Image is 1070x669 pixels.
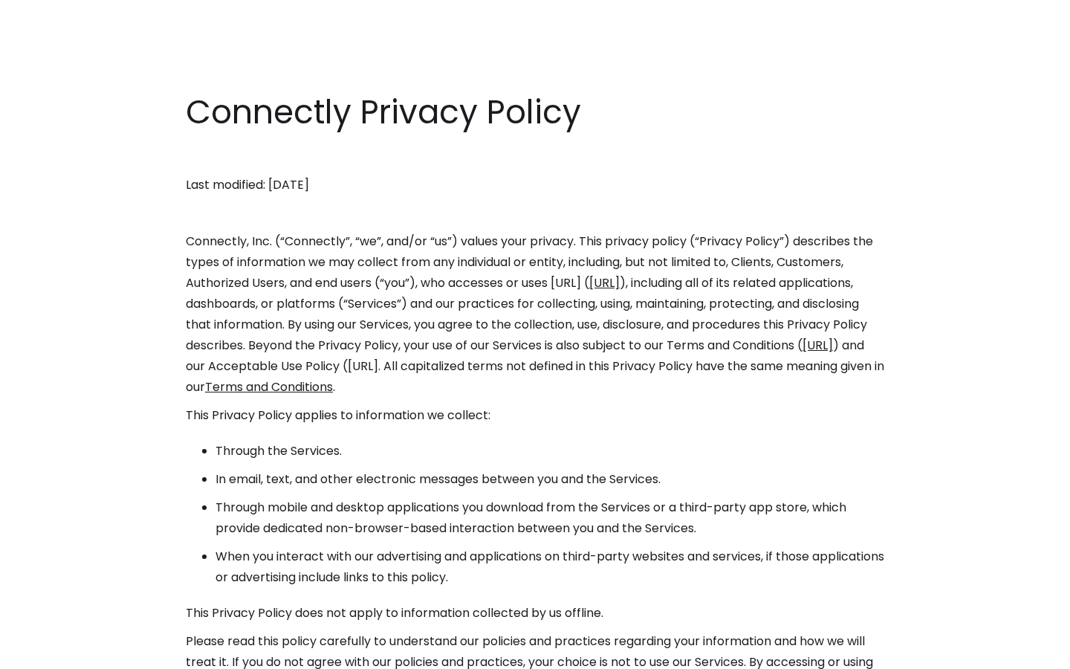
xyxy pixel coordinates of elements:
[186,405,884,426] p: This Privacy Policy applies to information we collect:
[186,175,884,195] p: Last modified: [DATE]
[215,441,884,462] li: Through the Services.
[589,274,620,291] a: [URL]
[215,469,884,490] li: In email, text, and other electronic messages between you and the Services.
[186,203,884,224] p: ‍
[215,546,884,588] li: When you interact with our advertising and applications on third-party websites and services, if ...
[205,378,333,395] a: Terms and Conditions
[215,497,884,539] li: Through mobile and desktop applications you download from the Services or a third-party app store...
[30,643,89,664] ul: Language list
[186,231,884,398] p: Connectly, Inc. (“Connectly”, “we”, and/or “us”) values your privacy. This privacy policy (“Priva...
[802,337,833,354] a: [URL]
[186,146,884,167] p: ‍
[186,89,884,135] h1: Connectly Privacy Policy
[186,603,884,624] p: This Privacy Policy does not apply to information collected by us offline.
[15,641,89,664] aside: Language selected: English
